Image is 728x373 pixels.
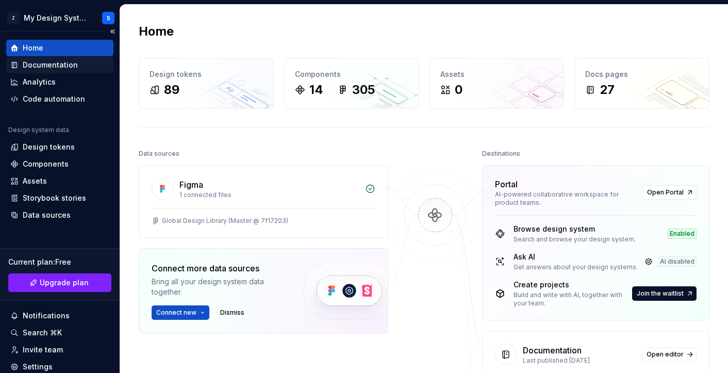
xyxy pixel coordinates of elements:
div: S [107,14,110,22]
span: Open editor [647,350,684,359]
div: Z [7,12,20,24]
a: Design tokens89 [139,58,274,109]
div: 14 [309,82,323,98]
div: 89 [164,82,179,98]
a: Open editor [642,347,697,362]
div: Storybook stories [23,193,86,203]
div: Global Design Library (Master @ 7f17203) [162,217,288,225]
button: ZMy Design SystemS [2,7,118,29]
div: Browse design system [514,224,636,234]
div: Current plan : Free [8,257,111,267]
div: Search and browse your design system. [514,235,636,244]
div: Build and write with AI, together with your team. [514,291,630,307]
div: 27 [600,82,615,98]
div: Design tokens [150,69,263,79]
div: 305 [352,82,375,98]
div: 0 [455,82,462,98]
div: Search ⌘K [23,328,62,338]
span: Dismiss [220,309,244,317]
button: Collapse sidebar [105,24,120,39]
div: Data sources [139,147,179,161]
div: AI-powered collaborative workspace for product teams. [495,190,636,207]
a: Invite team [6,342,113,358]
a: Code automation [6,91,113,107]
a: Storybook stories [6,190,113,206]
div: Documentation [23,60,78,70]
div: Last published [DATE] [523,356,636,365]
button: Dismiss [216,305,249,320]
div: AI disabled [658,256,697,267]
div: Get answers about your design systems. [514,263,638,271]
div: My Design System [24,13,90,23]
span: Open Portal [647,188,684,197]
a: Assets0 [429,58,565,109]
div: Ask AI [514,252,638,262]
a: Figma1 connected filesGlobal Design Library (Master @ 7f17203) [139,165,388,238]
button: Search ⌘K [6,325,113,341]
a: Documentation [6,57,113,73]
a: Home [6,40,113,56]
div: Data sources [23,210,71,220]
div: Create projects [514,280,630,290]
button: Upgrade plan [8,273,111,292]
div: Design system data [8,126,69,134]
a: Open Portal [642,185,697,200]
span: Upgrade plan [40,278,89,288]
div: Invite team [23,345,63,355]
div: Documentation [523,344,582,356]
button: Connect new [152,305,209,320]
div: Home [23,43,43,53]
div: Code automation [23,94,85,104]
a: Assets [6,173,113,189]
div: Bring all your design system data together. [152,277,286,297]
a: Docs pages27 [574,58,709,109]
div: Settings [23,362,53,372]
div: Enabled [668,229,697,239]
a: Components14305 [284,58,419,109]
div: Connect more data sources [152,262,286,274]
div: Figma [179,179,203,191]
div: Notifications [23,311,70,321]
div: Design tokens [23,142,75,152]
div: Docs pages [585,69,699,79]
a: Design tokens [6,139,113,155]
span: Connect new [156,309,196,317]
a: Data sources [6,207,113,223]
div: Components [23,159,69,169]
h2: Home [139,23,174,40]
a: Analytics [6,74,113,90]
div: Portal [495,178,518,190]
div: Assets [440,69,554,79]
div: 1 connected files [179,191,359,199]
button: Notifications [6,307,113,324]
div: Analytics [23,77,56,87]
button: Join the waitlist [632,286,697,301]
span: Join the waitlist [637,289,684,298]
div: Components [295,69,408,79]
a: Components [6,156,113,172]
div: Destinations [482,147,520,161]
div: Assets [23,176,47,186]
